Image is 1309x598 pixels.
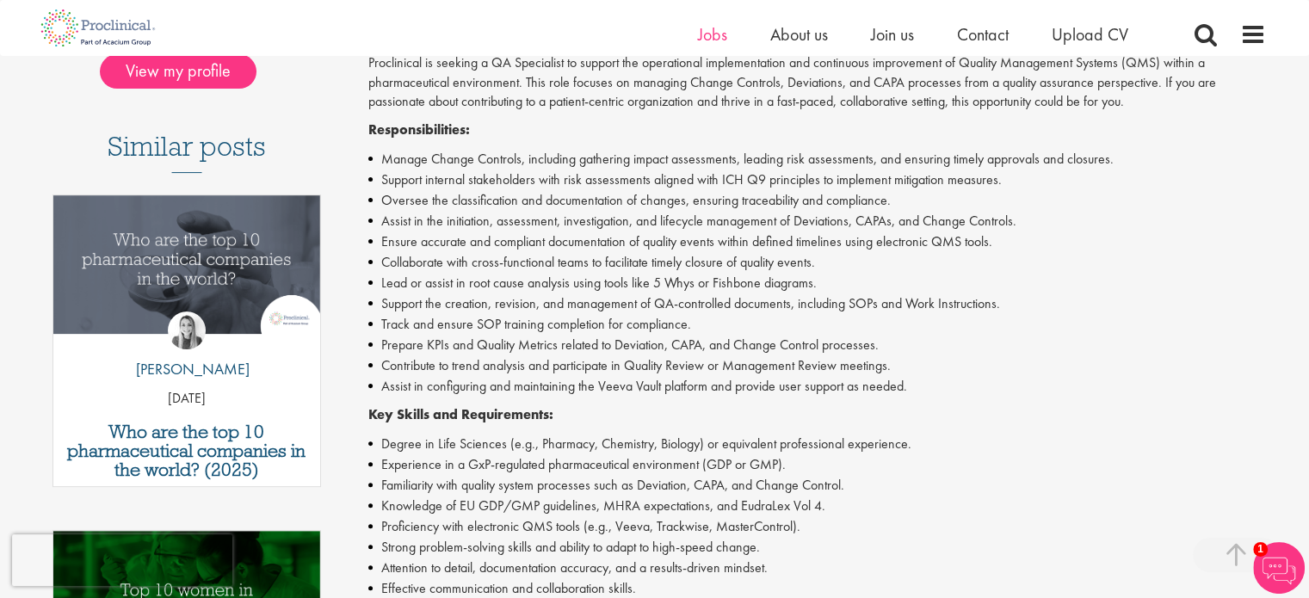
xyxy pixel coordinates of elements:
[368,120,470,139] strong: Responsibilities:
[368,537,1266,558] li: Strong problem-solving skills and ability to adapt to high-speed change.
[12,534,232,586] iframe: reCAPTCHA
[368,434,1266,454] li: Degree in Life Sciences (e.g., Pharmacy, Chemistry, Biology) or equivalent professional experience.
[368,454,1266,475] li: Experience in a GxP-regulated pharmaceutical environment (GDP or GMP).
[368,170,1266,190] li: Support internal stakeholders with risk assessments aligned with ICH Q9 principles to implement m...
[368,355,1266,376] li: Contribute to trend analysis and participate in Quality Review or Management Review meetings.
[871,23,914,46] a: Join us
[108,132,266,173] h3: Similar posts
[368,252,1266,273] li: Collaborate with cross-functional teams to facilitate timely closure of quality events.
[100,54,256,89] span: View my profile
[770,23,828,46] a: About us
[368,376,1266,397] li: Assist in configuring and maintaining the Veeva Vault platform and provide user support as needed.
[123,358,250,380] p: [PERSON_NAME]
[100,58,274,80] a: View my profile
[957,23,1009,46] a: Contact
[53,195,321,334] img: Top 10 pharmaceutical companies in the world 2025
[368,516,1266,537] li: Proficiency with electronic QMS tools (e.g., Veeva, Trackwise, MasterControl).
[368,558,1266,578] li: Attention to detail, documentation accuracy, and a results-driven mindset.
[1052,23,1128,46] a: Upload CV
[168,311,206,349] img: Hannah Burke
[368,475,1266,496] li: Familiarity with quality system processes such as Deviation, CAPA, and Change Control.
[698,23,727,46] a: Jobs
[62,422,312,479] a: Who are the top 10 pharmaceutical companies in the world? (2025)
[368,293,1266,314] li: Support the creation, revision, and management of QA-controlled documents, including SOPs and Wor...
[368,231,1266,252] li: Ensure accurate and compliant documentation of quality events within defined timelines using elec...
[368,314,1266,335] li: Track and ensure SOP training completion for compliance.
[53,389,321,409] p: [DATE]
[368,190,1266,211] li: Oversee the classification and documentation of changes, ensuring traceability and compliance.
[368,53,1266,113] p: Proclinical is seeking a QA Specialist to support the operational implementation and continuous i...
[123,311,250,389] a: Hannah Burke [PERSON_NAME]
[368,149,1266,170] li: Manage Change Controls, including gathering impact assessments, leading risk assessments, and ens...
[368,211,1266,231] li: Assist in the initiation, assessment, investigation, and lifecycle management of Deviations, CAPA...
[1253,542,1268,557] span: 1
[368,405,553,423] strong: Key Skills and Requirements:
[368,496,1266,516] li: Knowledge of EU GDP/GMP guidelines, MHRA expectations, and EudraLex Vol 4.
[1253,542,1305,594] img: Chatbot
[368,335,1266,355] li: Prepare KPIs and Quality Metrics related to Deviation, CAPA, and Change Control processes.
[53,195,321,348] a: Link to a post
[368,273,1266,293] li: Lead or assist in root cause analysis using tools like 5 Whys or Fishbone diagrams.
